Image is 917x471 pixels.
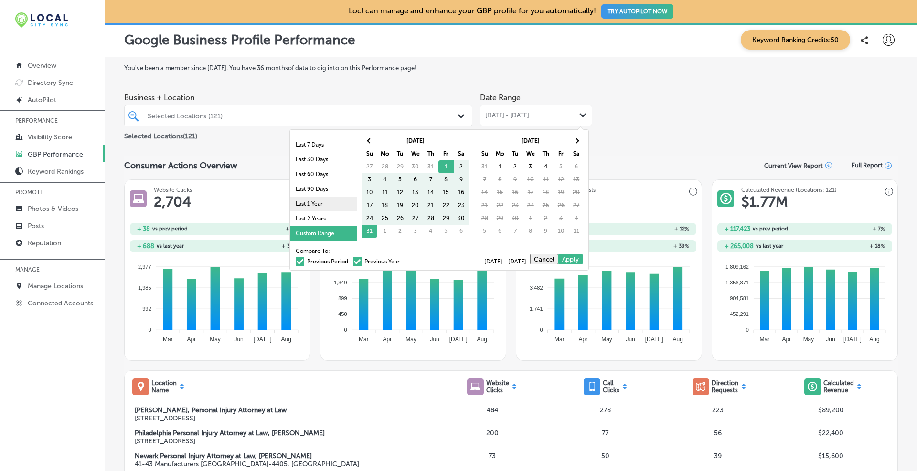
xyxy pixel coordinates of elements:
[28,96,56,104] p: AutoPilot
[870,336,880,343] tspan: Aug
[881,243,885,250] span: %
[741,30,850,50] span: Keyword Ranking Credits: 50
[393,147,408,160] th: Tu
[135,460,436,468] p: 41-43 Manufacturers [GEOGRAPHIC_DATA]-4405, [GEOGRAPHIC_DATA]
[28,150,83,158] p: GBP Performance
[408,173,423,186] td: 6
[438,186,454,199] td: 15
[408,225,423,238] td: 3
[685,226,689,232] span: %
[377,186,393,199] td: 11
[423,225,438,238] td: 4
[523,186,538,199] td: 17
[217,243,298,250] h2: + 34
[538,160,554,173] td: 4
[569,225,584,238] td: 11
[569,186,584,199] td: 20
[712,379,738,394] p: Direction Requests
[157,243,184,249] span: vs last year
[408,186,423,199] td: 13
[492,135,569,147] th: [DATE]
[823,379,854,394] p: Calculated Revenue
[477,147,492,160] th: Su
[290,137,357,152] li: Last 7 Days
[523,225,538,238] td: 8
[137,242,154,250] h2: + 688
[135,414,436,422] p: [STREET_ADDRESS]
[408,147,423,160] th: We
[187,336,196,343] tspan: Apr
[454,199,469,212] td: 23
[477,212,492,225] td: 28
[661,452,774,460] p: 39
[626,336,635,343] tspan: Jun
[377,135,454,147] th: [DATE]
[540,327,543,333] tspan: 0
[28,167,84,176] p: Keyword Rankings
[124,128,197,140] p: Selected Locations ( 121 )
[746,327,749,333] tspan: 0
[661,429,774,437] p: 56
[756,243,783,249] span: vs last year
[673,336,683,343] tspan: Aug
[135,429,436,437] label: Philadelphia Personal Injury Attorney at Law, [PERSON_NAME]
[685,243,689,250] span: %
[538,186,554,199] td: 18
[28,79,73,87] p: Directory Sync
[508,147,523,160] th: Tu
[217,226,298,232] h2: + 1
[554,199,569,212] td: 26
[362,225,377,238] td: 31
[393,212,408,225] td: 26
[554,186,569,199] td: 19
[508,173,523,186] td: 9
[362,199,377,212] td: 17
[492,199,508,212] td: 22
[508,212,523,225] td: 30
[554,160,569,173] td: 5
[28,62,56,70] p: Overview
[377,173,393,186] td: 4
[741,187,837,193] h3: Calculated Revenue (Locations: 121)
[492,212,508,225] td: 29
[569,173,584,186] td: 13
[477,186,492,199] td: 14
[492,147,508,160] th: Mo
[438,225,454,238] td: 5
[492,173,508,186] td: 8
[725,263,749,269] tspan: 1,809,162
[290,211,357,226] li: Last 2 Years
[530,254,558,264] button: Cancel
[554,173,569,186] td: 12
[538,199,554,212] td: 25
[28,299,93,307] p: Connected Accounts
[484,259,530,264] span: [DATE] - [DATE]
[290,167,357,182] li: Last 60 Days
[28,205,78,213] p: Photos & Videos
[377,160,393,173] td: 28
[775,429,887,437] p: $22,400
[523,147,538,160] th: We
[741,193,788,210] h1: $ 1.77M
[393,186,408,199] td: 12
[530,285,543,291] tspan: 3,482
[254,336,272,343] tspan: [DATE]
[538,147,554,160] th: Th
[782,336,791,343] tspan: Apr
[338,311,347,317] tspan: 450
[235,336,244,343] tspan: Jun
[393,173,408,186] td: 5
[523,199,538,212] td: 24
[609,226,689,232] h2: + 12
[362,186,377,199] td: 10
[843,336,862,343] tspan: [DATE]
[569,199,584,212] td: 27
[334,280,347,285] tspan: 1,349
[645,336,663,343] tspan: [DATE]
[362,147,377,160] th: Su
[554,147,569,160] th: Fr
[449,336,468,343] tspan: [DATE]
[436,429,548,437] p: 200
[377,225,393,238] td: 1
[405,336,416,343] tspan: May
